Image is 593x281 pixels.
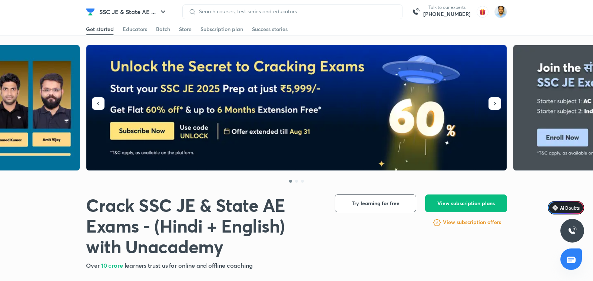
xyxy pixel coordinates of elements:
[425,194,507,212] button: View subscription plans
[494,6,507,18] img: Kunal Pradeep
[335,194,416,212] button: Try learning for free
[568,226,577,235] img: ttu
[101,261,125,269] span: 10 crore
[552,205,558,211] img: Icon
[95,4,172,19] button: SSC JE & State AE ...
[179,26,192,33] div: Store
[252,26,288,33] div: Success stories
[201,26,243,33] div: Subscription plan
[86,7,95,16] img: Company Logo
[423,4,471,10] p: Talk to our experts
[123,26,147,33] div: Educators
[86,261,101,269] span: Over
[123,23,147,35] a: Educators
[548,201,584,214] a: Ai Doubts
[437,200,495,207] span: View subscription plans
[252,23,288,35] a: Success stories
[196,9,396,14] input: Search courses, test series and educators
[179,23,192,35] a: Store
[156,26,170,33] div: Batch
[156,23,170,35] a: Batch
[352,200,400,207] span: Try learning for free
[125,261,253,269] span: learners trust us for online and offline coaching
[86,26,114,33] div: Get started
[408,4,423,19] img: call-us
[201,23,243,35] a: Subscription plan
[86,23,114,35] a: Get started
[86,194,323,257] h1: Crack SSC JE & State AE Exams - (Hindi + English) with Unacademy
[423,10,471,18] a: [PHONE_NUMBER]
[443,218,501,227] a: View subscription offers
[560,205,580,211] span: Ai Doubts
[477,6,488,18] img: avatar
